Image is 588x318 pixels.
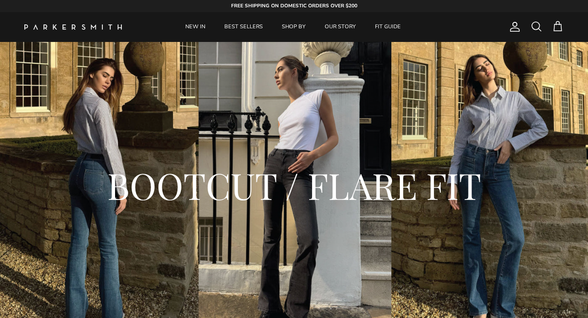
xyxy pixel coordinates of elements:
[505,21,521,33] a: Account
[366,12,410,42] a: FIT GUIDE
[145,12,441,42] div: Primary
[176,12,214,42] a: NEW IN
[216,12,272,42] a: BEST SELLERS
[316,12,365,42] a: OUR STORY
[54,162,534,209] h2: BOOTCUT / FLARE FIT
[231,2,357,9] strong: FREE SHIPPING ON DOMESTIC ORDERS OVER $200
[273,12,314,42] a: SHOP BY
[24,24,122,30] img: Parker Smith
